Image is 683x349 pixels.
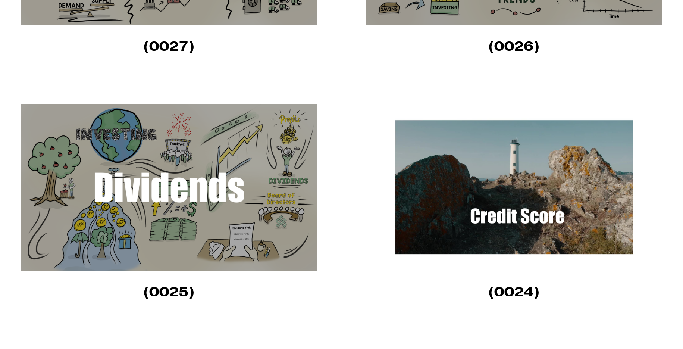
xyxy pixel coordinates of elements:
[143,38,195,54] strong: (0027)
[488,38,540,54] strong: (0026)
[488,283,540,300] strong: (0024)
[143,283,195,300] strong: (0025)
[366,104,663,271] img: The Importance of Your Credit Score in Shaping Financial Opportunities Script (0024) In today's w...
[21,104,318,271] img: Understanding Dividends: Your Rewards as a Shareholder Script (0025) In the vast world of investi...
